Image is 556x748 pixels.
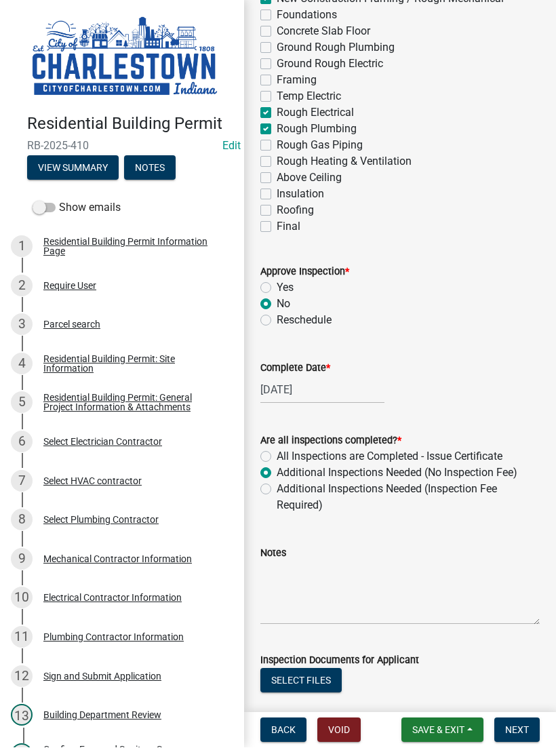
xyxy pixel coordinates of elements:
div: 10 [11,587,33,609]
label: Additional Inspections Needed (Inspection Fee Required) [277,481,540,514]
span: Save & Exit [412,725,464,736]
button: Select files [260,669,342,693]
div: Plumbing Contractor Information [43,633,184,642]
div: 7 [11,471,33,492]
div: Parcel search [43,320,100,330]
label: Rough Electrical [277,105,354,121]
label: Yes [277,280,294,296]
div: 3 [11,314,33,336]
label: Above Ceiling [277,170,342,186]
span: RB-2025-410 [27,140,217,153]
div: Select HVAC contractor [43,477,142,486]
button: Void [317,718,361,743]
a: Edit [222,140,241,153]
div: 5 [11,392,33,414]
label: Insulation [277,186,324,203]
div: Residential Building Permit: Site Information [43,355,222,374]
label: Ground Rough Plumbing [277,40,395,56]
div: 9 [11,549,33,570]
label: Approve Inspection [260,268,349,277]
div: 1 [11,236,33,258]
div: 12 [11,666,33,688]
div: 13 [11,705,33,726]
img: City of Charlestown, Indiana [27,14,222,100]
label: Notes [260,549,286,559]
label: Rough Heating & Ventilation [277,154,412,170]
button: Notes [124,156,176,180]
label: Additional Inspections Needed (No Inspection Fee) [277,465,517,481]
label: Final [277,219,300,235]
div: Residential Building Permit Information Page [43,237,222,256]
label: Reschedule [277,313,332,329]
label: Framing [277,73,317,89]
div: Residential Building Permit: General Project Information & Attachments [43,393,222,412]
div: 2 [11,275,33,297]
label: Ground Rough Electric [277,56,383,73]
label: Complete Date [260,364,330,374]
label: Foundations [277,7,337,24]
div: 8 [11,509,33,531]
wm-modal-confirm: Edit Application Number [222,140,241,153]
label: Temp Electric [277,89,341,105]
label: Are all inspections completed? [260,437,401,446]
button: View Summary [27,156,119,180]
label: Concrete Slab Floor [277,24,370,40]
button: Save & Exit [401,718,483,743]
div: Sign and Submit Application [43,672,161,682]
span: Back [271,725,296,736]
button: Next [494,718,540,743]
div: Select Electrician Contractor [43,437,162,447]
label: Show emails [33,200,121,216]
label: Rough Plumbing [277,121,357,138]
div: Select Plumbing Contractor [43,515,159,525]
span: Next [505,725,529,736]
div: Building Department Review [43,711,161,720]
div: 4 [11,353,33,375]
div: Electrical Contractor Information [43,593,182,603]
wm-modal-confirm: Summary [27,163,119,174]
input: mm/dd/yyyy [260,376,384,404]
button: Back [260,718,306,743]
label: Inspection Documents for Applicant [260,656,419,666]
label: No [277,296,290,313]
label: Roofing [277,203,314,219]
div: 6 [11,431,33,453]
wm-modal-confirm: Notes [124,163,176,174]
label: All Inspections are Completed - Issue Certificate [277,449,502,465]
div: Mechanical Contractor Information [43,555,192,564]
div: Require User [43,281,96,291]
div: 11 [11,627,33,648]
h4: Residential Building Permit [27,115,233,134]
label: Rough Gas Piping [277,138,363,154]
